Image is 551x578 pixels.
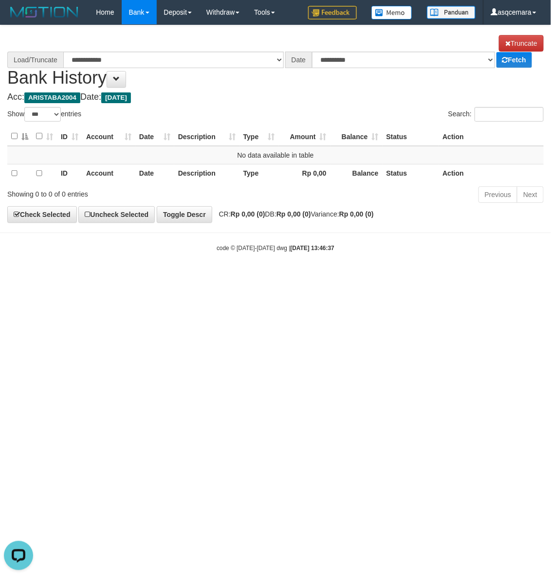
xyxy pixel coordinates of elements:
[331,164,383,182] th: Balance
[214,210,374,218] span: CR: DB: Variance:
[7,146,544,164] td: No data available in table
[383,164,439,182] th: Status
[24,92,80,103] span: ARISTABA2004
[478,186,517,203] a: Previous
[448,107,544,122] label: Search:
[339,210,374,218] strong: Rp 0,00 (0)
[496,52,532,68] a: Fetch
[82,164,135,182] th: Account
[174,127,239,146] th: Description: activate to sort column ascending
[7,185,222,199] div: Showing 0 to 0 of 0 entries
[174,164,239,182] th: Description
[157,206,212,223] a: Toggle Descr
[32,127,57,146] th: : activate to sort column ascending
[7,92,544,102] h4: Acc: Date:
[285,52,312,68] div: Date
[135,164,174,182] th: Date
[57,164,82,182] th: ID
[371,6,412,19] img: Button%20Memo.svg
[7,127,32,146] th: : activate to sort column descending
[383,127,439,146] th: Status
[331,127,383,146] th: Balance: activate to sort column ascending
[239,164,279,182] th: Type
[239,127,279,146] th: Type: activate to sort column ascending
[7,5,81,19] img: MOTION_logo.png
[427,6,476,19] img: panduan.png
[291,245,334,252] strong: [DATE] 13:46:37
[7,35,544,87] h1: Bank History
[439,127,544,146] th: Action
[82,127,135,146] th: Account: activate to sort column ascending
[499,35,544,52] a: Truncate
[279,164,331,182] th: Rp 0,00
[439,164,544,182] th: Action
[7,107,81,122] label: Show entries
[279,127,331,146] th: Amount: activate to sort column ascending
[475,107,544,122] input: Search:
[135,127,174,146] th: Date: activate to sort column ascending
[276,210,311,218] strong: Rp 0,00 (0)
[231,210,265,218] strong: Rp 0,00 (0)
[7,206,77,223] a: Check Selected
[7,52,63,68] div: Load/Truncate
[4,4,33,33] button: Open LiveChat chat widget
[78,206,155,223] a: Uncheck Selected
[101,92,131,103] span: [DATE]
[24,107,61,122] select: Showentries
[517,186,544,203] a: Next
[308,6,357,19] img: Feedback.jpg
[217,245,334,252] small: code © [DATE]-[DATE] dwg |
[57,127,82,146] th: ID: activate to sort column ascending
